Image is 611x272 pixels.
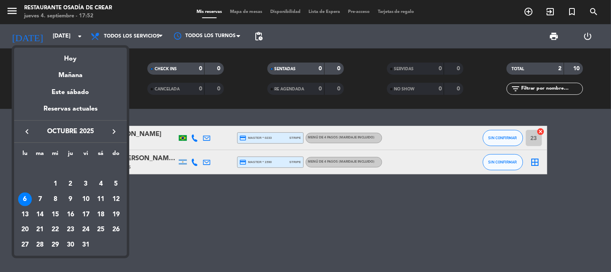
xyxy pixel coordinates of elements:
td: 7 de octubre de 2025 [33,192,48,207]
div: 11 [94,192,108,206]
td: 30 de octubre de 2025 [63,237,78,253]
td: 1 de octubre de 2025 [48,176,63,192]
div: 4 [94,177,108,191]
td: 8 de octubre de 2025 [48,192,63,207]
th: jueves [63,149,78,161]
td: 22 de octubre de 2025 [48,222,63,237]
td: 29 de octubre de 2025 [48,237,63,253]
span: octubre 2025 [34,126,107,137]
td: 25 de octubre de 2025 [93,222,109,237]
div: 17 [79,208,93,222]
th: domingo [108,149,124,161]
button: keyboard_arrow_right [107,126,121,137]
div: 22 [48,223,62,236]
td: 11 de octubre de 2025 [93,192,109,207]
div: 9 [64,192,77,206]
div: 25 [94,223,108,236]
th: martes [33,149,48,161]
td: 2 de octubre de 2025 [63,176,78,192]
td: 5 de octubre de 2025 [108,176,124,192]
div: Hoy [14,48,127,64]
div: 5 [109,177,123,191]
div: Mañana [14,64,127,81]
td: 4 de octubre de 2025 [93,176,109,192]
div: 21 [33,223,47,236]
td: 20 de octubre de 2025 [17,222,33,237]
div: 12 [109,192,123,206]
td: 26 de octubre de 2025 [108,222,124,237]
td: 15 de octubre de 2025 [48,207,63,222]
th: viernes [78,149,93,161]
td: 3 de octubre de 2025 [78,176,93,192]
button: keyboard_arrow_left [20,126,34,137]
td: 27 de octubre de 2025 [17,237,33,253]
div: 31 [79,238,93,252]
div: 1 [48,177,62,191]
div: 8 [48,192,62,206]
div: Este sábado [14,81,127,104]
i: keyboard_arrow_left [22,127,32,136]
td: 18 de octubre de 2025 [93,207,109,222]
td: 23 de octubre de 2025 [63,222,78,237]
div: 3 [79,177,93,191]
td: 10 de octubre de 2025 [78,192,93,207]
div: 23 [64,223,77,236]
div: 19 [109,208,123,222]
td: 28 de octubre de 2025 [33,237,48,253]
i: keyboard_arrow_right [109,127,119,136]
div: 13 [18,208,32,222]
td: OCT. [17,161,124,177]
th: miércoles [48,149,63,161]
div: 26 [109,223,123,236]
div: Reservas actuales [14,104,127,120]
div: 20 [18,223,32,236]
td: 14 de octubre de 2025 [33,207,48,222]
div: 29 [48,238,62,252]
div: 18 [94,208,108,222]
div: 15 [48,208,62,222]
div: 16 [64,208,77,222]
td: 12 de octubre de 2025 [108,192,124,207]
th: lunes [17,149,33,161]
td: 19 de octubre de 2025 [108,207,124,222]
div: 7 [33,192,47,206]
div: 2 [64,177,77,191]
div: 6 [18,192,32,206]
td: 6 de octubre de 2025 [17,192,33,207]
div: 14 [33,208,47,222]
div: 30 [64,238,77,252]
td: 24 de octubre de 2025 [78,222,93,237]
td: 31 de octubre de 2025 [78,237,93,253]
td: 17 de octubre de 2025 [78,207,93,222]
div: 27 [18,238,32,252]
div: 10 [79,192,93,206]
td: 21 de octubre de 2025 [33,222,48,237]
td: 16 de octubre de 2025 [63,207,78,222]
div: 24 [79,223,93,236]
td: 9 de octubre de 2025 [63,192,78,207]
td: 13 de octubre de 2025 [17,207,33,222]
div: 28 [33,238,47,252]
th: sábado [93,149,109,161]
